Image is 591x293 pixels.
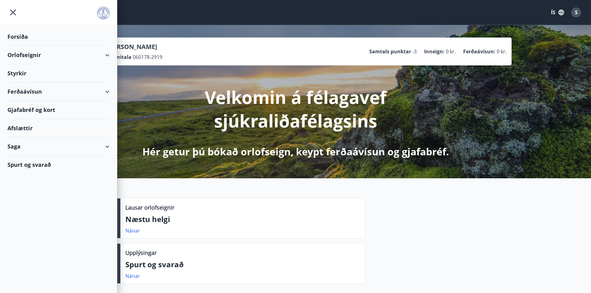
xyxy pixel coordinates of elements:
div: Gjafabréf og kort [7,101,110,119]
p: Ferðaávísun : [463,48,495,55]
a: Nánar [125,227,140,234]
p: Spurt og svarað [125,259,360,270]
p: [PERSON_NAME] [107,42,162,51]
p: Samtals punktar [369,48,411,55]
img: union_logo [97,7,110,19]
div: Spurt og svarað [7,156,110,174]
p: Lausar orlofseignir [125,203,174,211]
div: Orlofseignir [7,46,110,64]
a: Nánar [125,273,140,279]
div: Ferðaávísun [7,82,110,101]
span: 060178-2919 [133,54,162,60]
span: -3 [412,48,417,55]
p: Næstu helgi [125,214,360,224]
p: Hér getur þú bókað orlofseign, keypt ferðaávísun og gjafabréf. [142,145,449,158]
span: 0 kr. [446,48,456,55]
div: Forsíða [7,28,110,46]
p: Upplýsingar [125,249,157,257]
div: Saga [7,137,110,156]
button: ÍS [548,7,567,18]
span: S [575,9,578,16]
p: Velkomin á félagavef sjúkraliðafélagsins [132,85,459,132]
span: 0 kr. [497,48,507,55]
div: Styrkir [7,64,110,82]
button: S [569,5,584,20]
div: Afslættir [7,119,110,137]
button: menu [7,7,19,18]
p: Inneign : [424,48,445,55]
p: Kennitala [107,54,132,60]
